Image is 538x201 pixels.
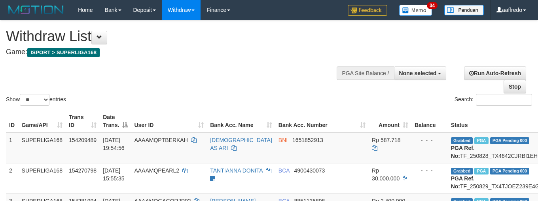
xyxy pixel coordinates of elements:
[207,110,275,133] th: Bank Acc. Name: activate to sort column ascending
[451,168,473,174] span: Grabbed
[278,137,288,143] span: BNI
[504,80,526,93] a: Stop
[103,167,125,182] span: [DATE] 15:55:35
[100,110,131,133] th: Date Trans.: activate to sort column descending
[474,137,488,144] span: Marked by aafchhiseyha
[476,94,532,106] input: Search:
[455,94,532,106] label: Search:
[131,110,207,133] th: User ID: activate to sort column ascending
[427,2,438,9] span: 34
[66,110,100,133] th: Trans ID: activate to sort column ascending
[210,137,272,151] a: [DEMOGRAPHIC_DATA] AS ARI
[6,94,66,106] label: Show entries
[19,110,66,133] th: Game/API: activate to sort column ascending
[372,137,400,143] span: Rp 587.718
[6,28,351,44] h1: Withdraw List
[27,48,100,57] span: ISPORT > SUPERLIGA168
[20,94,49,106] select: Showentries
[399,70,437,76] span: None selected
[415,136,445,144] div: - - -
[69,137,97,143] span: 154209489
[490,168,530,174] span: PGA Pending
[19,163,66,193] td: SUPERLIGA168
[411,110,448,133] th: Balance
[372,167,400,182] span: Rp 30.000.000
[292,137,323,143] span: Copy 1651852913 to clipboard
[6,48,351,56] h4: Game:
[451,137,473,144] span: Grabbed
[294,167,325,174] span: Copy 4900430073 to clipboard
[415,167,445,174] div: - - -
[19,133,66,163] td: SUPERLIGA168
[451,145,475,159] b: PGA Ref. No:
[6,163,19,193] td: 2
[278,167,290,174] span: BCA
[275,110,369,133] th: Bank Acc. Number: activate to sort column ascending
[134,137,188,143] span: AAAAMQPTBERKAH
[451,175,475,190] b: PGA Ref. No:
[369,110,411,133] th: Amount: activate to sort column ascending
[474,168,488,174] span: Marked by aafmaleo
[399,5,432,16] img: Button%20Memo.svg
[6,110,19,133] th: ID
[6,133,19,163] td: 1
[444,5,484,15] img: panduan.png
[210,167,263,174] a: TANTIANNA DONITA
[6,4,66,16] img: MOTION_logo.png
[103,137,125,151] span: [DATE] 19:54:56
[348,5,387,16] img: Feedback.jpg
[394,66,447,80] button: None selected
[134,167,179,174] span: AAAAMQPEARL2
[69,167,97,174] span: 154270798
[337,66,394,80] div: PGA Site Balance /
[490,137,530,144] span: PGA Pending
[464,66,526,80] a: Run Auto-Refresh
